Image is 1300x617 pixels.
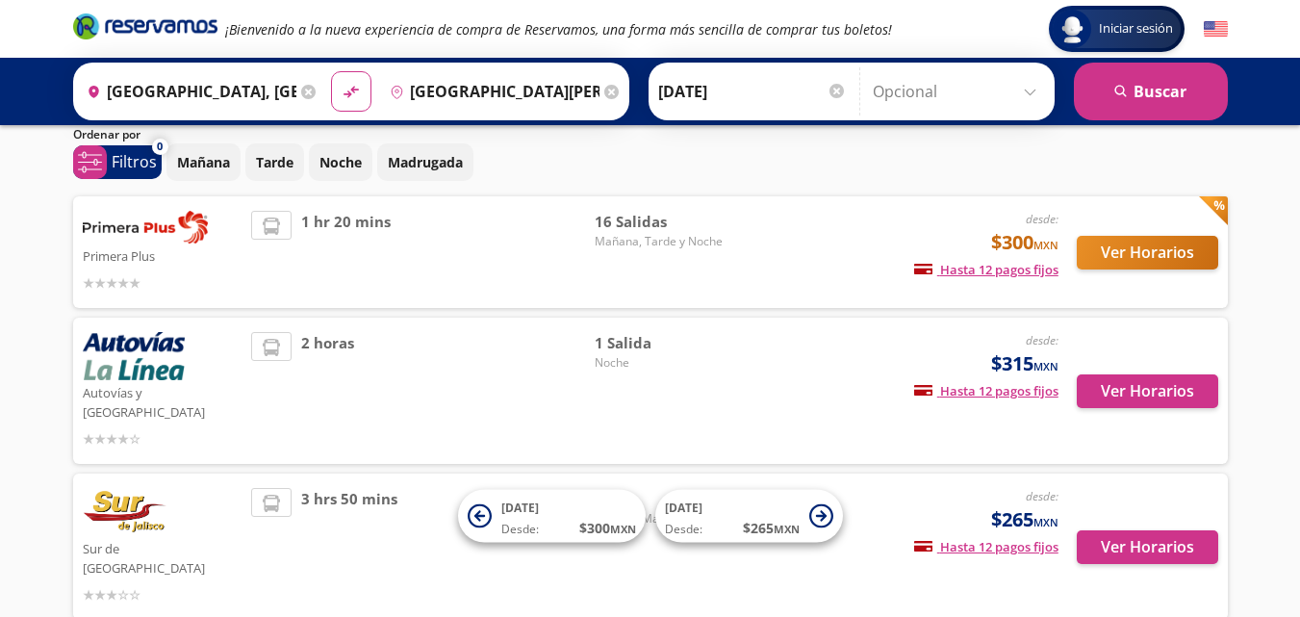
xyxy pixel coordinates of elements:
span: Desde: [665,521,702,538]
span: Hasta 12 pagos fijos [914,261,1058,278]
small: MXN [1033,515,1058,529]
button: Ver Horarios [1077,236,1218,270]
span: Mañana, Tarde y Noche [595,233,729,250]
span: $300 [991,228,1058,257]
small: MXN [1033,238,1058,252]
em: ¡Bienvenido a la nueva experiencia de compra de Reservamos, una forma más sencilla de comprar tus... [225,20,892,39]
p: Filtros [112,150,157,173]
em: desde: [1026,211,1058,227]
span: 8 Salidas [574,488,729,510]
img: Sur de Jalisco [83,488,168,536]
a: Brand Logo [73,12,217,46]
button: Tarde [245,143,304,181]
em: desde: [1026,332,1058,348]
span: Hasta 12 pagos fijos [914,382,1058,399]
p: Tarde [256,152,293,172]
button: [DATE]Desde:$265MXN [655,490,843,543]
button: Buscar [1074,63,1228,120]
input: Opcional [873,67,1045,116]
button: 0Filtros [73,145,162,179]
p: Mañana [177,152,230,172]
input: Elegir Fecha [658,67,847,116]
span: Hasta 12 pagos fijos [914,538,1058,555]
button: Madrugada [377,143,473,181]
span: Iniciar sesión [1091,19,1181,39]
input: Buscar Origen [79,67,296,116]
p: Autovías y [GEOGRAPHIC_DATA] [83,380,242,422]
span: Desde: [501,521,539,538]
p: Sur de [GEOGRAPHIC_DATA] [83,536,242,578]
button: Mañana [166,143,241,181]
button: Ver Horarios [1077,530,1218,564]
small: MXN [610,522,636,536]
span: $265 [991,505,1058,534]
input: Buscar Destino [382,67,599,116]
button: Ver Horarios [1077,374,1218,408]
span: $ 265 [743,518,800,538]
p: Noche [319,152,362,172]
button: [DATE]Desde:$300MXN [458,490,646,543]
span: 2 horas [301,332,354,450]
img: Primera Plus [83,211,208,244]
button: Noche [309,143,372,181]
span: 3 hrs 50 mins [301,488,397,605]
span: Noche [595,354,729,372]
i: Brand Logo [73,12,217,40]
p: Ordenar por [73,126,140,143]
p: Madrugada [388,152,463,172]
p: Primera Plus [83,244,242,267]
span: $ 300 [579,518,636,538]
span: $315 [991,349,1058,378]
span: [DATE] [501,500,539,516]
small: MXN [1033,359,1058,373]
span: 0 [157,139,163,155]
small: MXN [774,522,800,536]
img: Autovías y La Línea [83,332,185,380]
button: English [1204,17,1228,41]
span: [DATE] [665,500,702,516]
em: desde: [1026,488,1058,504]
span: 16 Salidas [595,211,729,233]
span: 1 hr 20 mins [301,211,391,294]
span: 1 Salida [595,332,729,354]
